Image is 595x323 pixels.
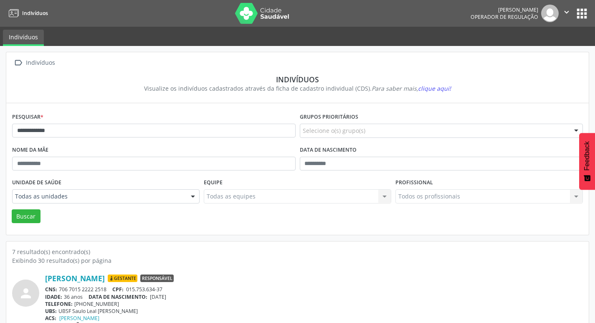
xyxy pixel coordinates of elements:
[575,6,589,21] button: apps
[45,286,583,293] div: 706 7015 2222 2518
[300,144,357,157] label: Data de nascimento
[45,300,583,308] div: [PHONE_NUMBER]
[395,176,433,189] label: Profissional
[59,315,99,322] a: [PERSON_NAME]
[15,192,182,201] span: Todas as unidades
[372,84,451,92] i: Para saber mais,
[24,57,56,69] div: Indivíduos
[45,274,105,283] a: [PERSON_NAME]
[18,286,33,301] i: person
[6,6,48,20] a: Indivíduos
[126,286,162,293] span: 015.753.634-37
[22,10,48,17] span: Indivíduos
[583,141,591,170] span: Feedback
[204,176,223,189] label: Equipe
[18,84,577,93] div: Visualize os indivíduos cadastrados através da ficha de cadastro individual (CDS).
[12,176,61,189] label: Unidade de saúde
[579,133,595,190] button: Feedback - Mostrar pesquisa
[45,293,583,300] div: 36 anos
[112,286,124,293] span: CPF:
[3,30,44,46] a: Indivíduos
[559,5,575,22] button: 
[89,293,147,300] span: DATA DE NASCIMENTO:
[12,111,43,124] label: Pesquisar
[471,6,538,13] div: [PERSON_NAME]
[45,308,583,315] div: UBSF Saulo Leal [PERSON_NAME]
[12,57,24,69] i: 
[45,308,57,315] span: UBS:
[108,275,137,282] span: Gestante
[12,209,41,224] button: Buscar
[12,256,583,265] div: Exibindo 30 resultado(s) por página
[562,8,571,17] i: 
[300,111,358,124] label: Grupos prioritários
[45,293,62,300] span: IDADE:
[418,84,451,92] span: clique aqui!
[303,126,365,135] span: Selecione o(s) grupo(s)
[12,144,48,157] label: Nome da mãe
[140,275,174,282] span: Responsável
[45,300,73,308] span: TELEFONE:
[471,13,538,20] span: Operador de regulação
[12,57,56,69] a:  Indivíduos
[150,293,166,300] span: [DATE]
[45,286,57,293] span: CNS:
[18,75,577,84] div: Indivíduos
[45,315,56,322] span: ACS:
[12,247,583,256] div: 7 resultado(s) encontrado(s)
[541,5,559,22] img: img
